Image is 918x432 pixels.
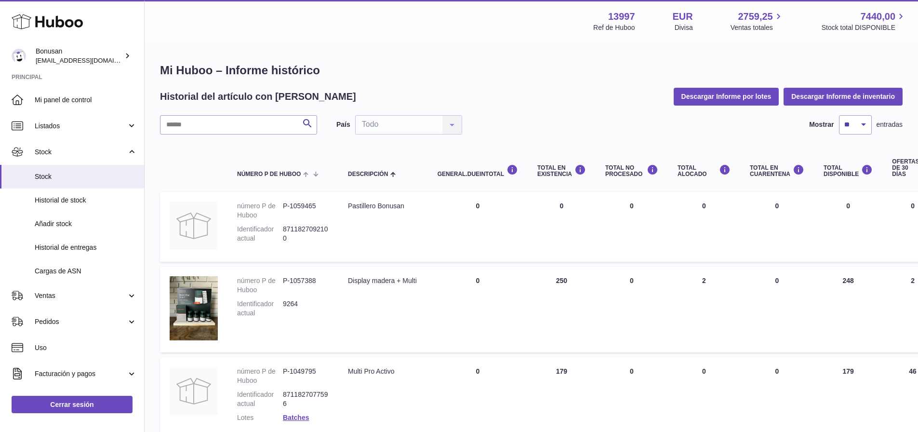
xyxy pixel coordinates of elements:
[668,267,740,352] td: 2
[35,243,137,252] span: Historial de entregas
[160,90,356,103] h2: Historial del artículo con [PERSON_NAME]
[35,172,137,181] span: Stock
[348,171,388,177] span: Descripción
[750,164,804,177] div: Total en CUARENTENA
[608,10,635,23] strong: 13997
[35,148,127,157] span: Stock
[283,414,309,421] a: Batches
[673,10,693,23] strong: EUR
[35,196,137,205] span: Historial de stock
[528,267,596,352] td: 250
[348,202,418,211] div: Pastillero Bonusan
[283,276,329,295] dd: P-1057388
[170,367,218,415] img: product image
[35,219,137,229] span: Añadir stock
[861,10,895,23] span: 7440,00
[668,192,740,262] td: 0
[12,396,133,413] a: Cerrar sesión
[35,121,127,131] span: Listados
[170,276,218,340] img: product image
[738,10,772,23] span: 2759,25
[336,120,350,129] label: País
[237,390,283,408] dt: Identificador actual
[605,164,658,177] div: Total NO PROCESADO
[731,23,784,32] span: Ventas totales
[35,291,127,300] span: Ventas
[822,10,906,32] a: 7440,00 Stock total DISPONIBLE
[814,192,882,262] td: 0
[35,343,137,352] span: Uso
[822,23,906,32] span: Stock total DISPONIBLE
[775,277,779,284] span: 0
[775,202,779,210] span: 0
[237,413,283,422] dt: Lotes
[283,202,329,220] dd: P-1059465
[283,299,329,318] dd: 9264
[674,88,779,105] button: Descargar Informe por lotes
[593,23,635,32] div: Ref de Huboo
[36,47,122,65] div: Bonusan
[877,120,903,129] span: entradas
[12,49,26,63] img: info@bonusan.es
[160,63,903,78] h1: Mi Huboo – Informe histórico
[824,164,873,177] div: Total DISPONIBLE
[537,164,586,177] div: Total en EXISTENCIA
[528,192,596,262] td: 0
[348,367,418,376] div: Multi Pro Activo
[35,317,127,326] span: Pedidos
[731,10,784,32] a: 2759,25 Ventas totales
[35,267,137,276] span: Cargas de ASN
[348,276,418,285] div: Display madera + Multi
[237,202,283,220] dt: número P de Huboo
[814,267,882,352] td: 248
[428,267,528,352] td: 0
[675,23,693,32] div: Divisa
[775,367,779,375] span: 0
[809,120,834,129] label: Mostrar
[428,192,528,262] td: 0
[237,171,301,177] span: número P de Huboo
[678,164,731,177] div: Total ALOCADO
[237,299,283,318] dt: Identificador actual
[283,367,329,385] dd: P-1049795
[596,267,668,352] td: 0
[283,390,329,408] dd: 8711827077596
[170,202,218,250] img: product image
[36,56,142,64] span: [EMAIL_ADDRESS][DOMAIN_NAME]
[784,88,903,105] button: Descargar Informe de inventario
[283,225,329,243] dd: 8711827092100
[35,369,127,378] span: Facturación y pagos
[438,164,518,177] div: general.dueInTotal
[596,192,668,262] td: 0
[35,95,137,105] span: Mi panel de control
[237,225,283,243] dt: Identificador actual
[237,367,283,385] dt: número P de Huboo
[237,276,283,295] dt: número P de Huboo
